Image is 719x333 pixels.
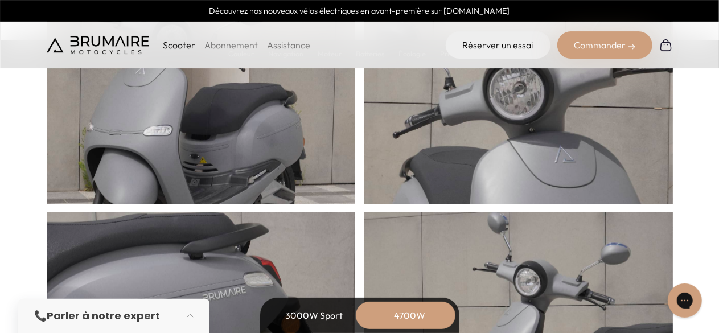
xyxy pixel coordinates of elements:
[662,279,708,322] iframe: Gorgias live chat messenger
[557,31,652,59] div: Commander
[659,38,673,52] img: Panier
[628,43,635,50] img: right-arrow-2.png
[446,31,550,59] a: Réserver un essai
[204,39,258,51] a: Abonnement
[364,302,455,329] div: 4700W
[47,36,149,54] img: Brumaire Motocycles
[163,38,195,52] p: Scooter
[269,302,360,329] div: 3000W Sport
[267,39,310,51] a: Assistance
